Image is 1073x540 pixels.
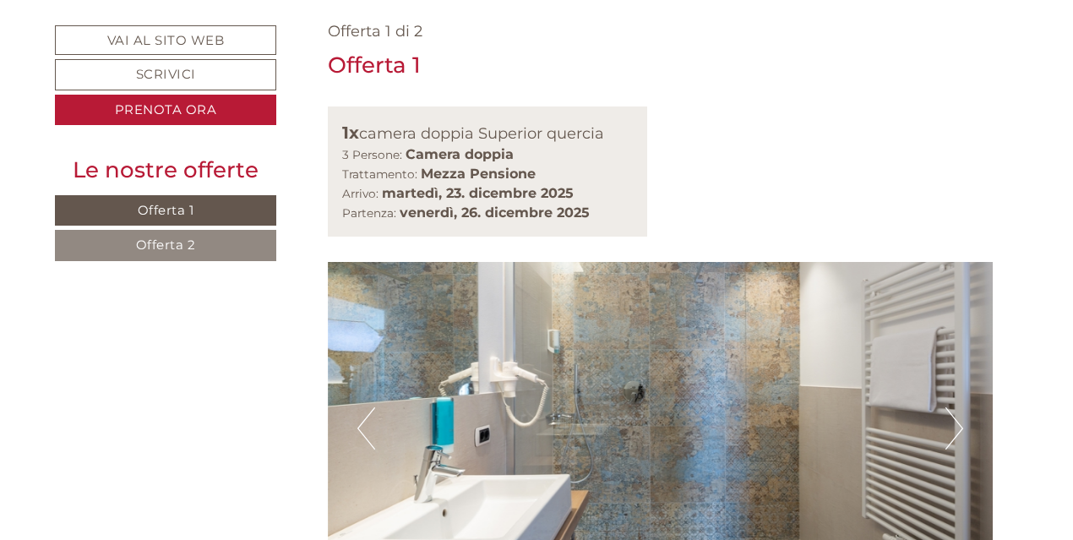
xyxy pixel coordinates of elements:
[382,185,574,201] b: martedì, 23. dicembre 2025
[342,167,417,181] small: Trattamento:
[342,121,634,145] div: camera doppia Superior quercia
[400,205,590,221] b: venerdì, 26. dicembre 2025
[136,237,196,253] span: Offerta 2
[25,82,283,94] small: 18:48
[296,13,370,41] div: lunedì
[342,187,379,200] small: Arrivo:
[328,22,422,41] span: Offerta 1 di 2
[357,407,375,450] button: Previous
[406,146,514,162] b: Camera doppia
[945,407,963,450] button: Next
[575,445,667,476] button: Invia
[55,155,276,186] div: Le nostre offerte
[55,59,276,90] a: Scrivici
[13,46,291,97] div: Buon giorno, come possiamo aiutarla?
[342,123,359,143] b: 1x
[138,202,194,218] span: Offerta 1
[328,50,421,81] div: Offerta 1
[421,166,536,182] b: Mezza Pensione
[25,49,283,63] div: [GEOGRAPHIC_DATA]
[342,148,402,161] small: 3 Persone:
[55,95,276,126] a: Prenota ora
[342,206,396,220] small: Partenza:
[55,25,276,55] a: Vai al sito web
